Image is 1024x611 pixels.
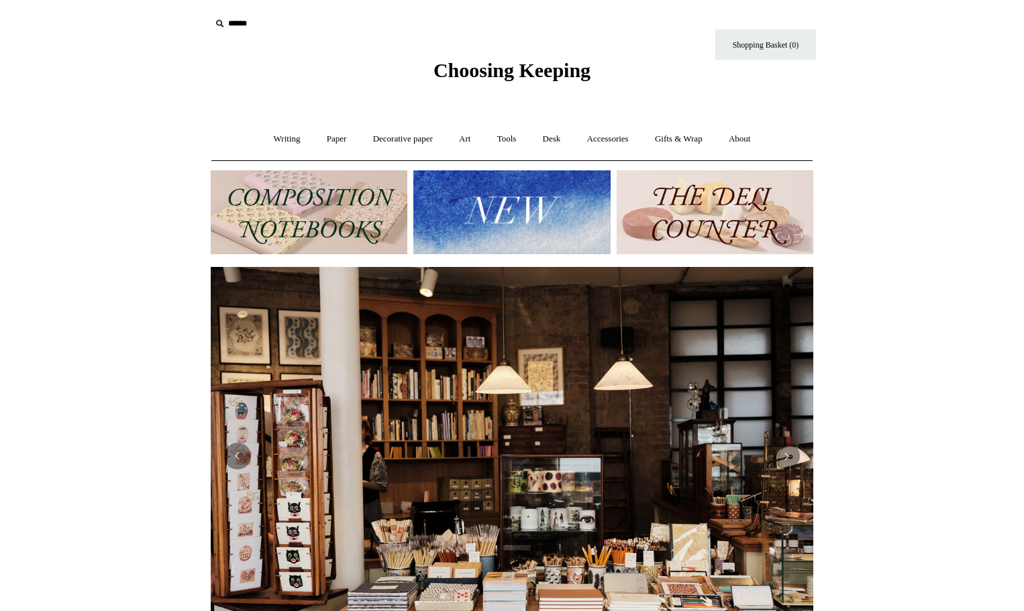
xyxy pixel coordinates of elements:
[447,121,482,157] a: Art
[433,59,591,81] span: Choosing Keeping
[773,443,800,469] button: Next
[211,170,407,254] img: 202302 Composition ledgers.jpg__PID:69722ee6-fa44-49dd-a067-31375e5d54ec
[717,121,763,157] a: About
[262,121,313,157] a: Writing
[531,121,573,157] a: Desk
[643,121,715,157] a: Gifts & Wrap
[361,121,445,157] a: Decorative paper
[224,443,251,469] button: Previous
[485,121,529,157] a: Tools
[575,121,641,157] a: Accessories
[715,30,816,60] a: Shopping Basket (0)
[433,70,591,79] a: Choosing Keeping
[617,170,813,254] img: The Deli Counter
[413,170,610,254] img: New.jpg__PID:f73bdf93-380a-4a35-bcfe-7823039498e1
[315,121,359,157] a: Paper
